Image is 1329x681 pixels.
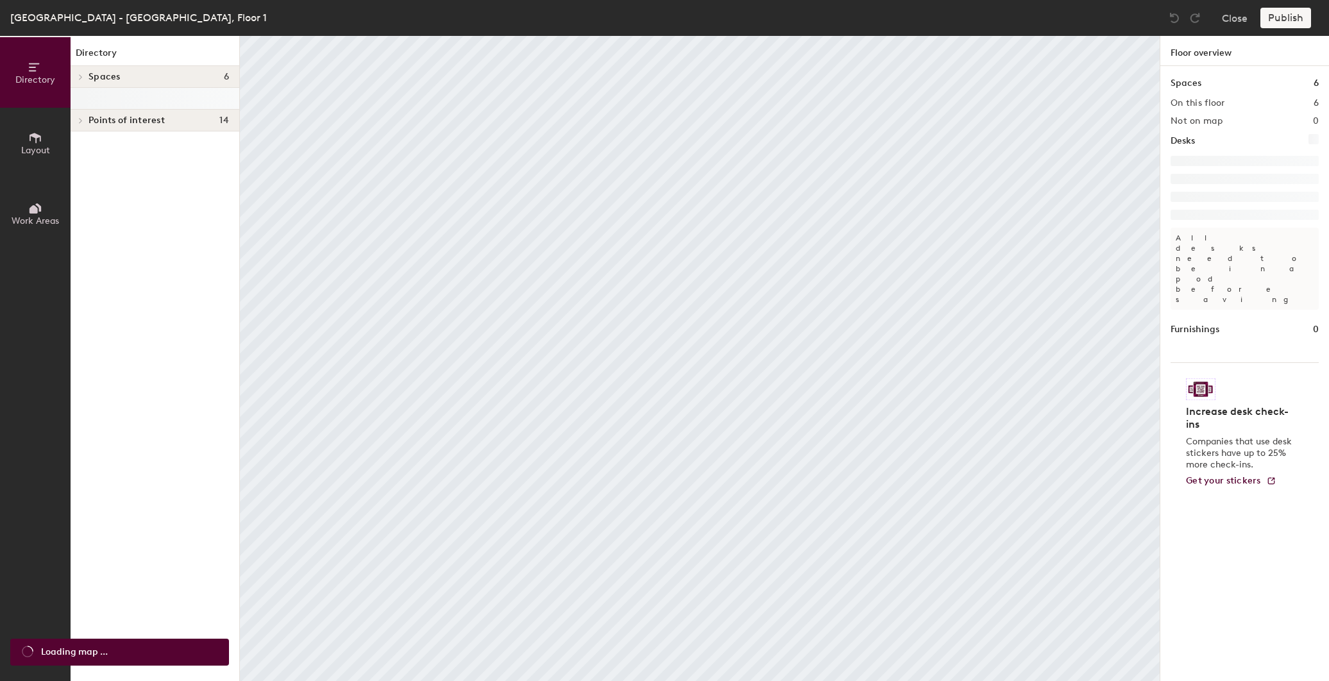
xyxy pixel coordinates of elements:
canvas: Map [240,36,1160,681]
h1: 0 [1313,323,1319,337]
span: 14 [219,115,229,126]
h1: Spaces [1171,76,1201,90]
img: Sticker logo [1186,378,1215,400]
span: Work Areas [12,215,59,226]
h2: Not on map [1171,116,1223,126]
span: Loading map ... [41,645,108,659]
span: Directory [15,74,55,85]
h1: Furnishings [1171,323,1219,337]
h2: 0 [1313,116,1319,126]
span: Get your stickers [1186,475,1261,486]
img: Undo [1168,12,1181,24]
h4: Increase desk check-ins [1186,405,1296,431]
span: Points of interest [89,115,165,126]
p: All desks need to be in a pod before saving [1171,228,1319,310]
h1: Floor overview [1160,36,1329,66]
button: Close [1222,8,1248,28]
h2: 6 [1314,98,1319,108]
div: [GEOGRAPHIC_DATA] - [GEOGRAPHIC_DATA], Floor 1 [10,10,267,26]
img: Redo [1189,12,1201,24]
span: 6 [224,72,229,82]
h1: 6 [1314,76,1319,90]
h2: On this floor [1171,98,1225,108]
p: Companies that use desk stickers have up to 25% more check-ins. [1186,436,1296,471]
span: Spaces [89,72,121,82]
span: Layout [21,145,50,156]
h1: Desks [1171,134,1195,148]
a: Get your stickers [1186,476,1276,487]
h1: Directory [71,46,239,66]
